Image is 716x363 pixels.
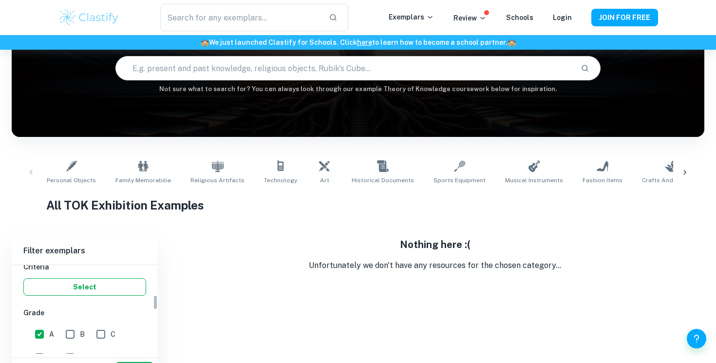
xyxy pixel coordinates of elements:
span: 🏫 [508,38,516,46]
span: Crafts and Hobbies [642,176,699,185]
p: Unfortunately we don't have any resources for the chosen category... [166,260,704,271]
span: E [80,352,84,363]
h6: Not sure what to search for? You can always look through our example Theory of Knowledge coursewo... [12,84,704,94]
button: Help and Feedback [687,329,706,348]
span: Fashion Items [583,176,622,185]
a: Login [553,14,572,21]
span: A [49,329,54,340]
h6: We just launched Clastify for Schools. Click to learn how to become a school partner. [2,37,714,48]
button: Search [577,60,593,76]
input: E.g. present and past knowledge, religious objects, Rubik's Cube... [116,55,572,82]
span: Personal Objects [47,176,96,185]
h1: All TOK Exhibition Examples [46,196,670,214]
a: Schools [506,14,533,21]
p: Review [453,13,487,23]
button: Select [23,278,146,296]
span: 🏫 [201,38,209,46]
input: Search for any exemplars... [160,4,321,31]
h5: Nothing here :( [166,237,704,252]
span: B [80,329,85,340]
span: Art [320,176,329,185]
span: Musical Instruments [505,176,563,185]
span: C [111,329,115,340]
span: Religious Artifacts [190,176,245,185]
h6: Filter exemplars [12,237,158,265]
h6: Grade [23,307,146,318]
span: Sports Equipment [433,176,486,185]
h6: Criteria [23,262,146,272]
span: Family Memorabilia [115,176,171,185]
span: Historical Documents [352,176,414,185]
span: Technology [264,176,297,185]
a: here [357,38,372,46]
button: JOIN FOR FREE [591,9,658,26]
p: Exemplars [389,12,434,22]
img: Clastify logo [58,8,120,27]
span: D [49,352,54,363]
